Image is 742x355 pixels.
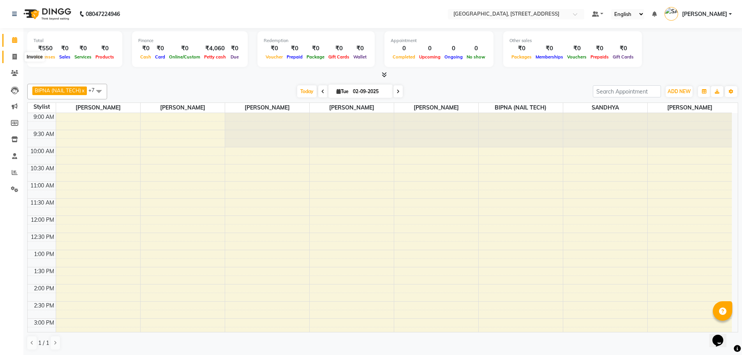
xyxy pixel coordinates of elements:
[264,44,285,53] div: ₹0
[465,54,487,60] span: No show
[56,103,140,113] span: [PERSON_NAME]
[709,324,734,347] iframe: chat widget
[417,54,442,60] span: Upcoming
[88,87,100,93] span: +7
[442,44,465,53] div: 0
[310,103,394,113] span: [PERSON_NAME]
[33,37,116,44] div: Total
[38,339,49,347] span: 1 / 1
[86,3,120,25] b: 08047224946
[565,54,589,60] span: Vouchers
[228,44,241,53] div: ₹0
[305,44,326,53] div: ₹0
[264,37,368,44] div: Redemption
[391,44,417,53] div: 0
[666,86,693,97] button: ADD NEW
[93,44,116,53] div: ₹0
[32,130,56,138] div: 9:30 AM
[93,54,116,60] span: Products
[305,54,326,60] span: Package
[509,44,534,53] div: ₹0
[442,54,465,60] span: Ongoing
[29,182,56,190] div: 11:00 AM
[611,44,636,53] div: ₹0
[285,54,305,60] span: Prepaid
[563,103,647,113] span: SANDHYA
[589,54,611,60] span: Prepaids
[611,54,636,60] span: Gift Cards
[664,7,678,21] img: SANJU CHHETRI
[167,44,202,53] div: ₹0
[32,319,56,327] div: 3:00 PM
[394,103,478,113] span: [PERSON_NAME]
[32,250,56,258] div: 1:00 PM
[72,54,93,60] span: Services
[297,85,317,97] span: Today
[593,85,661,97] input: Search Appointment
[81,87,85,94] a: x
[167,54,202,60] span: Online/Custom
[138,37,241,44] div: Finance
[29,147,56,155] div: 10:00 AM
[534,54,565,60] span: Memberships
[479,103,563,113] span: BIPNA (NAIL TECH)
[28,103,56,111] div: Stylist
[351,54,368,60] span: Wallet
[682,10,727,18] span: [PERSON_NAME]
[57,44,72,53] div: ₹0
[509,37,636,44] div: Other sales
[648,103,732,113] span: [PERSON_NAME]
[32,284,56,293] div: 2:00 PM
[35,87,81,94] span: BIPNA (NAIL TECH)
[29,199,56,207] div: 11:30 AM
[391,54,417,60] span: Completed
[465,44,487,53] div: 0
[20,3,73,25] img: logo
[32,113,56,121] div: 9:00 AM
[351,86,390,97] input: 2025-09-02
[141,103,225,113] span: [PERSON_NAME]
[326,54,351,60] span: Gift Cards
[153,44,167,53] div: ₹0
[264,54,285,60] span: Voucher
[25,52,44,62] div: Invoice
[202,54,228,60] span: Petty cash
[668,88,691,94] span: ADD NEW
[32,267,56,276] div: 1:30 PM
[29,164,56,173] div: 10:30 AM
[565,44,589,53] div: ₹0
[229,54,241,60] span: Due
[138,54,153,60] span: Cash
[57,54,72,60] span: Sales
[589,44,611,53] div: ₹0
[29,216,56,224] div: 12:00 PM
[153,54,167,60] span: Card
[335,88,351,94] span: Tue
[33,44,57,53] div: ₹550
[417,44,442,53] div: 0
[138,44,153,53] div: ₹0
[534,44,565,53] div: ₹0
[351,44,368,53] div: ₹0
[72,44,93,53] div: ₹0
[32,302,56,310] div: 2:30 PM
[29,233,56,241] div: 12:30 PM
[509,54,534,60] span: Packages
[285,44,305,53] div: ₹0
[326,44,351,53] div: ₹0
[225,103,309,113] span: [PERSON_NAME]
[391,37,487,44] div: Appointment
[202,44,228,53] div: ₹4,060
